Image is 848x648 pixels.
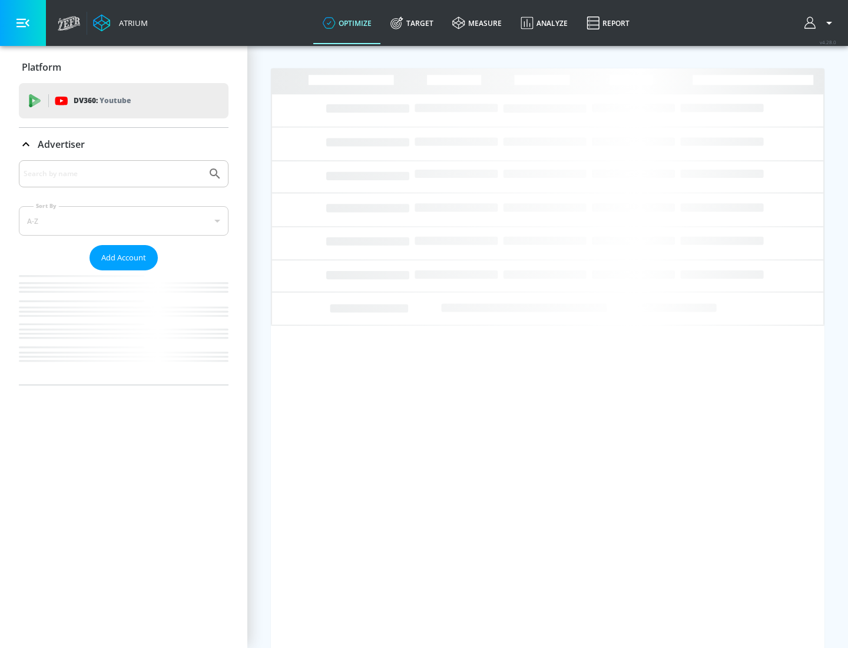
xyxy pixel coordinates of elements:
div: Platform [19,51,228,84]
a: Report [577,2,639,44]
a: Analyze [511,2,577,44]
div: DV360: Youtube [19,83,228,118]
div: Advertiser [19,128,228,161]
a: Target [381,2,443,44]
a: optimize [313,2,381,44]
label: Sort By [34,202,59,210]
p: Youtube [100,94,131,107]
a: Atrium [93,14,148,32]
a: measure [443,2,511,44]
input: Search by name [24,166,202,181]
p: Platform [22,61,61,74]
div: Atrium [114,18,148,28]
button: Add Account [90,245,158,270]
p: Advertiser [38,138,85,151]
span: v 4.28.0 [820,39,836,45]
nav: list of Advertiser [19,270,228,385]
p: DV360: [74,94,131,107]
div: Advertiser [19,160,228,385]
div: A-Z [19,206,228,236]
span: Add Account [101,251,146,265]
